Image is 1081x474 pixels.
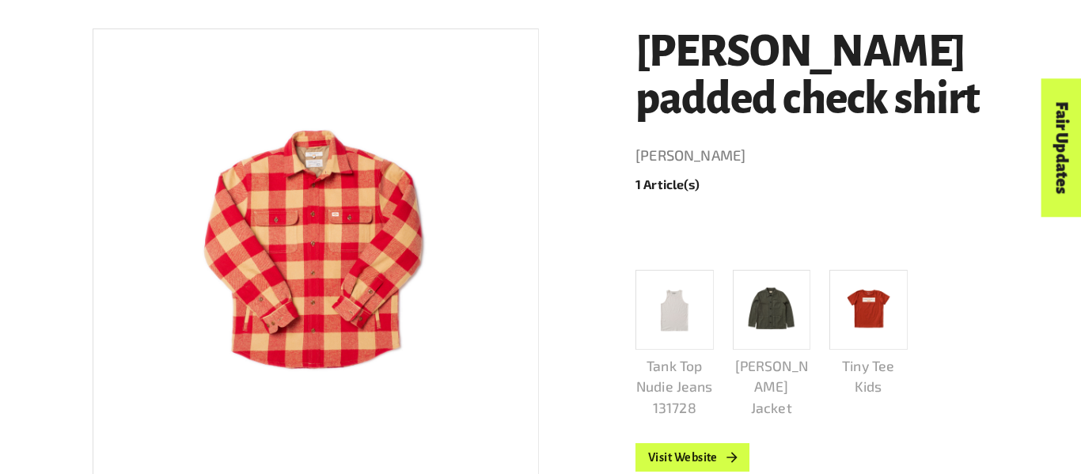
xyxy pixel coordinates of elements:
p: [PERSON_NAME] Jacket [733,355,811,418]
p: Tank Top Nudie Jeans 131728 [635,355,714,418]
a: Visit Website [635,443,749,472]
p: Tiny Tee Kids [829,355,908,397]
p: 1 Article(s) [635,175,1004,194]
a: Tiny Tee Kids [829,270,908,397]
a: [PERSON_NAME] [635,143,1004,169]
a: [PERSON_NAME] Jacket [733,270,811,418]
a: Tank Top Nudie Jeans 131728 [635,270,714,418]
